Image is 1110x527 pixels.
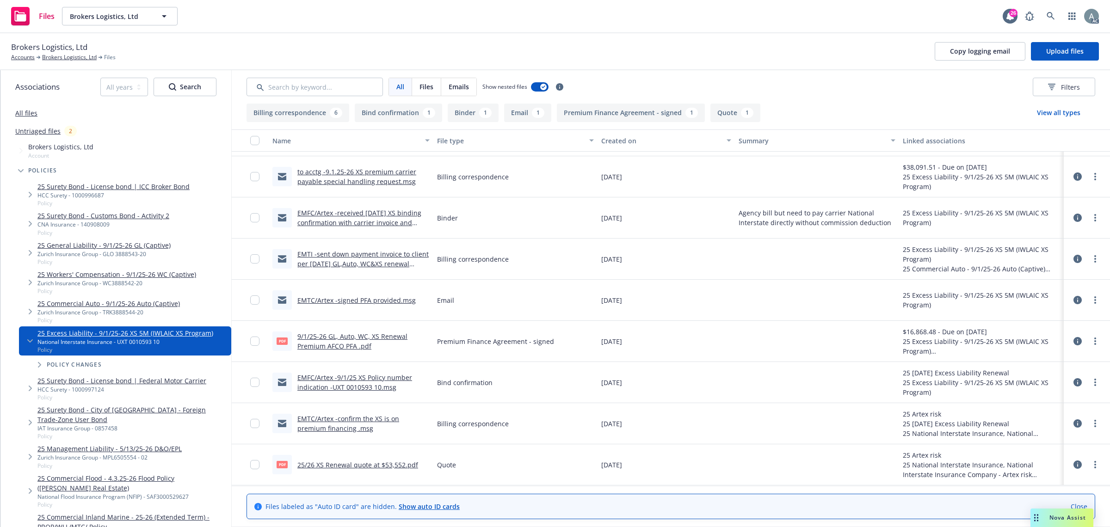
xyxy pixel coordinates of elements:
[297,460,418,469] a: 25/26 XS Renewal quote at $53,552.pdf
[297,250,429,278] a: EMTI -sent down payment invoice to client per [DATE] GL,Auto, WC&XS renewal premium set up on AFC...
[37,328,213,338] a: 25 Excess Liability - 9/1/25-26 XS 5M (IWLAIC XS Program)
[15,126,61,136] a: Untriaged files
[37,405,228,424] a: 25 Surety Bond - City of [GEOGRAPHIC_DATA] - Foreign Trade-Zone User Bond
[37,250,171,258] div: Zurich Insurance Group - GLO 3888543-20
[903,208,1060,227] div: 25 Excess Liability - 9/1/25-26 XS 5M (IWLAIC XS Program)
[1048,82,1080,92] span: Filters
[1022,104,1095,122] button: View all types
[28,168,57,173] span: Policies
[1049,514,1086,521] span: Nova Assist
[250,213,259,222] input: Toggle Row Selected
[37,386,206,393] div: HCC Surety - 1000997124
[601,172,622,182] span: [DATE]
[1009,9,1017,17] div: 26
[1090,418,1101,429] a: more
[1030,509,1093,527] button: Nova Assist
[437,213,458,223] span: Binder
[903,162,1060,172] div: $38,091.51 - Due on [DATE]
[37,316,180,324] span: Policy
[37,287,196,295] span: Policy
[272,136,419,146] div: Name
[37,229,169,237] span: Policy
[355,104,442,122] button: Bind confirmation
[601,337,622,346] span: [DATE]
[250,337,259,346] input: Toggle Row Selected
[903,450,1060,460] div: 25 Artex risk
[37,432,228,440] span: Policy
[1090,253,1101,264] a: more
[28,152,93,159] span: Account
[15,109,37,117] a: All files
[903,429,1060,438] div: 25 National Interstate Insurance, National Interstate Insurance Company - Artex risk
[504,104,551,122] button: Email
[903,264,1060,274] div: 25 Commercial Auto - 9/1/25-26 Auto (Captive)
[903,290,1060,310] div: 25 Excess Liability - 9/1/25-26 XS 5M (IWLAIC XS Program)
[37,279,196,287] div: Zurich Insurance Group - WC3888542-20
[297,332,407,350] a: 9/1/25-26 GL, Auto, WC, XS Renewal Premium AFCO PFA .pdf
[47,362,102,368] span: Policy changes
[557,104,705,122] button: Premium Finance Agreement - signed
[37,453,182,461] div: Zurich Insurance Group - MPL6505554 - 02
[601,378,622,387] span: [DATE]
[449,82,469,92] span: Emails
[269,129,433,152] button: Name
[37,299,180,308] a: 25 Commercial Auto - 9/1/25-26 Auto (Captive)
[903,172,1060,191] div: 25 Excess Liability - 9/1/25-26 XS 5M (IWLAIC XS Program)
[70,12,150,21] span: Brokers Logistics, Ltd
[62,7,178,25] button: Brokers Logistics, Ltd
[297,167,416,186] a: to acctg -9.1.25-26 XS premium carrier payable special handling request.msg
[1090,336,1101,347] a: more
[1090,459,1101,470] a: more
[37,473,228,493] a: 25 Commercial Flood - 4.3.25-26 Flood Policy ([PERSON_NAME] Real Estate)
[1046,47,1084,55] span: Upload files
[1030,509,1042,527] div: Drag to move
[37,444,182,453] a: 25 Management Liability - 5/13/25-26 D&O/EPL
[250,295,259,305] input: Toggle Row Selected
[37,493,228,501] div: National Flood Insurance Program (NFIP) - SAF3000529627
[601,213,622,223] span: [DATE]
[903,327,1060,337] div: $16,868.48 - Due on [DATE]
[64,126,77,136] div: 2
[423,108,435,118] div: 1
[437,337,554,346] span: Premium Finance Agreement - signed
[685,108,698,118] div: 1
[37,270,196,279] a: 25 Workers' Compensation - 9/1/25-26 WC (Captive)
[11,53,35,61] a: Accounts
[37,338,213,346] div: National Interstate Insurance - UXT 0010593 10
[437,419,509,429] span: Billing correspondence
[169,83,176,91] svg: Search
[903,460,1060,479] div: 25 National Interstate Insurance, National Interstate Insurance Company - Artex risk
[250,136,259,145] input: Select all
[1031,42,1099,61] button: Upload files
[42,53,97,61] a: Brokers Logistics, Ltd
[601,254,622,264] span: [DATE]
[1090,212,1101,223] a: more
[735,129,900,152] button: Summary
[437,254,509,264] span: Billing correspondence
[37,424,228,432] div: IAT Insurance Group - 0857458
[37,199,190,207] span: Policy
[1020,7,1039,25] a: Report a Bug
[11,41,87,53] span: Brokers Logistics, Ltd
[739,208,896,227] span: Agency bill but need to pay carrier National Interstate directly without commission deduction
[250,254,259,263] input: Toggle Row Selected
[28,142,93,152] span: Brokers Logistics, Ltd
[601,419,622,429] span: [DATE]
[250,419,259,428] input: Toggle Row Selected
[903,337,1060,356] div: 25 Excess Liability - 9/1/25-26 XS 5M (IWLAIC XS Program)
[297,414,399,433] a: EMTC/Artex -confirm the XS is on premium financing .msg
[598,129,734,152] button: Created on
[448,104,499,122] button: Binder
[437,378,493,387] span: Bind confirmation
[1063,7,1081,25] a: Switch app
[250,378,259,387] input: Toggle Row Selected
[433,129,598,152] button: File type
[277,337,288,344] span: pdf
[1090,171,1101,182] a: more
[903,409,1060,419] div: 25 Artex risk
[39,12,55,20] span: Files
[437,136,584,146] div: File type
[37,376,206,386] a: 25 Surety Bond - License bond | Federal Motor Carrier
[277,461,288,468] span: pdf
[437,295,454,305] span: Email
